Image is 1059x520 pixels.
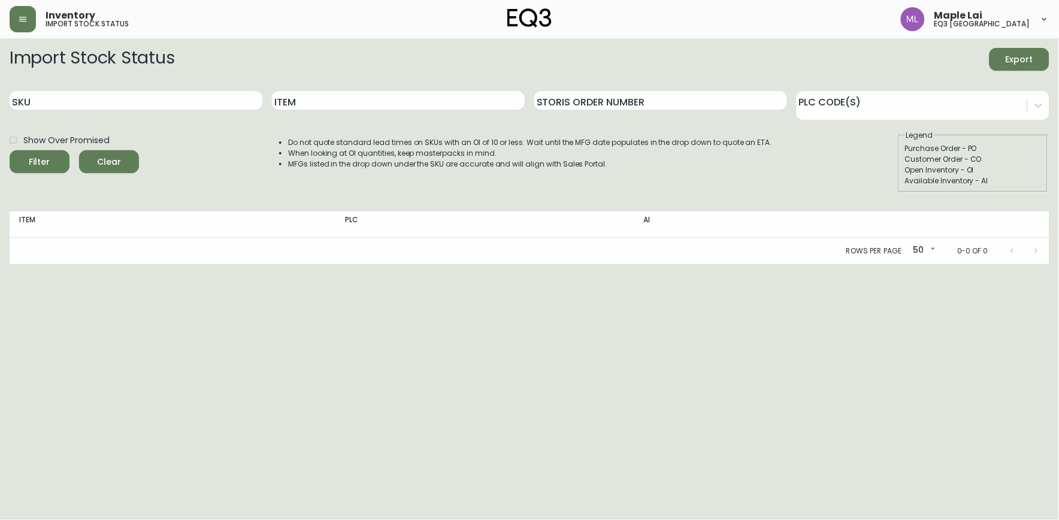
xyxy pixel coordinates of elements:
span: Clear [89,155,129,170]
div: 50 [908,241,938,261]
p: Rows per page: [846,246,903,256]
li: Do not quote standard lead times on SKUs with an OI of 10 or less. Wait until the MFG date popula... [288,137,772,148]
li: When looking at OI quantities, keep masterpacks in mind. [288,148,772,159]
div: Open Inventory - OI [905,165,1042,176]
span: Show Over Promised [23,134,109,147]
h5: import stock status [46,20,129,28]
button: Export [990,48,1049,71]
h2: Import Stock Status [10,48,174,71]
span: Export [999,52,1040,67]
button: Filter [10,150,69,173]
h5: eq3 [GEOGRAPHIC_DATA] [934,20,1030,28]
div: Purchase Order - PO [905,143,1042,154]
span: Maple Lai [934,11,983,20]
div: Customer Order - CO [905,154,1042,165]
div: Available Inventory - AI [905,176,1042,186]
th: PLC [335,211,634,238]
p: 0-0 of 0 [957,246,988,256]
legend: Legend [905,130,934,141]
span: Inventory [46,11,95,20]
img: 61e28cffcf8cc9f4e300d877dd684943 [901,7,925,31]
th: AI [634,211,872,238]
li: MFGs listed in the drop down under the SKU are accurate and will align with Sales Portal. [288,159,772,170]
th: Item [10,211,335,238]
img: logo [507,8,552,28]
button: Clear [79,150,139,173]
